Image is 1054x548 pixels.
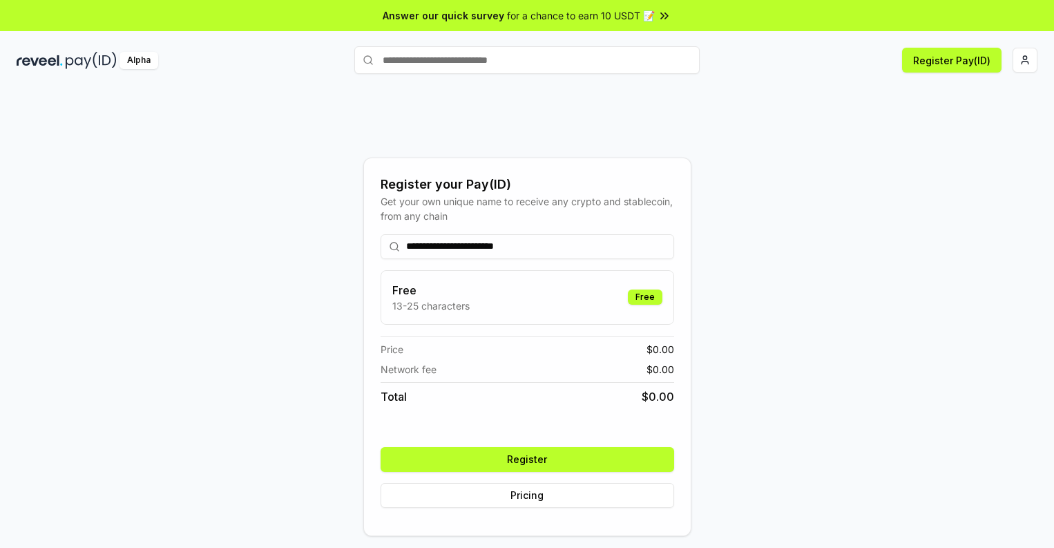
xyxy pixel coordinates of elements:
[381,388,407,405] span: Total
[381,362,437,377] span: Network fee
[381,447,674,472] button: Register
[646,362,674,377] span: $ 0.00
[381,194,674,223] div: Get your own unique name to receive any crypto and stablecoin, from any chain
[381,342,403,357] span: Price
[119,52,158,69] div: Alpha
[642,388,674,405] span: $ 0.00
[381,483,674,508] button: Pricing
[383,8,504,23] span: Answer our quick survey
[392,282,470,299] h3: Free
[392,299,470,313] p: 13-25 characters
[646,342,674,357] span: $ 0.00
[17,52,63,69] img: reveel_dark
[902,48,1002,73] button: Register Pay(ID)
[628,290,662,305] div: Free
[66,52,117,69] img: pay_id
[507,8,655,23] span: for a chance to earn 10 USDT 📝
[381,175,674,194] div: Register your Pay(ID)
